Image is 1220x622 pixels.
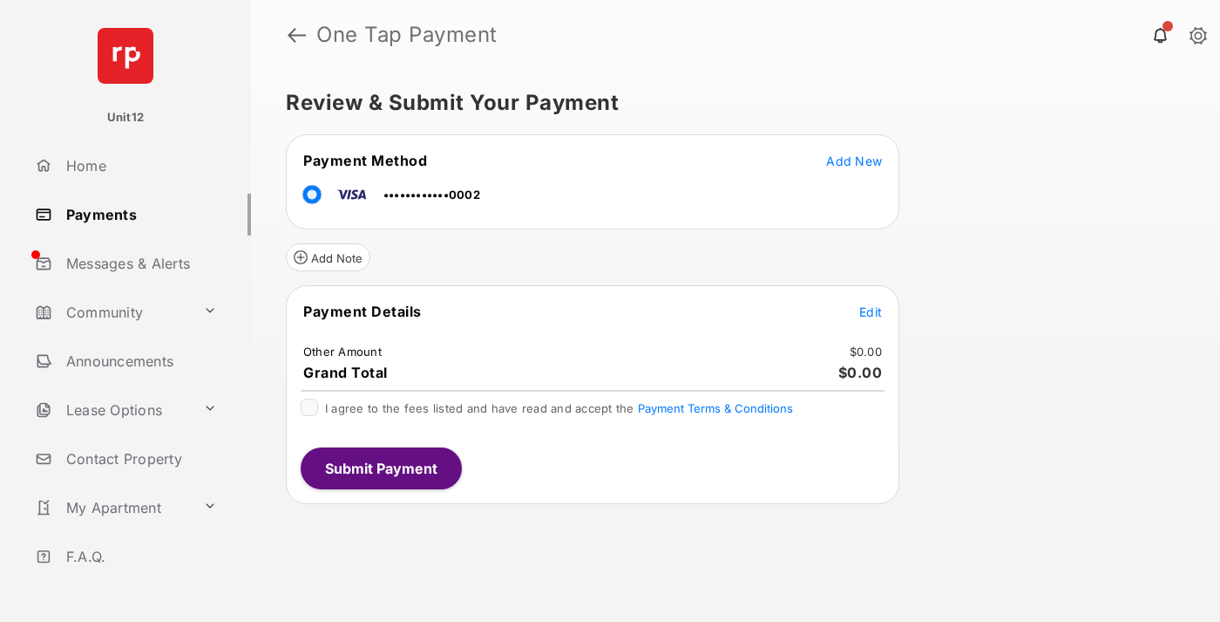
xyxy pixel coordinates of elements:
[325,401,793,415] span: I agree to the fees listed and have read and accept the
[826,154,882,168] span: Add New
[303,152,427,169] span: Payment Method
[107,109,145,126] p: Unit12
[302,344,383,359] td: Other Amount
[28,438,251,480] a: Contact Property
[638,401,793,415] button: I agree to the fees listed and have read and accept the
[383,188,480,202] span: ••••••••••••0002
[28,487,196,529] a: My Apartment
[98,28,153,84] img: svg+xml;base64,PHN2ZyB4bWxucz0iaHR0cDovL3d3dy53My5vcmcvMjAwMC9zdmciIHdpZHRoPSI2NCIgaGVpZ2h0PSI2NC...
[28,194,251,236] a: Payments
[826,152,882,169] button: Add New
[28,291,196,333] a: Community
[28,145,251,187] a: Home
[286,243,370,271] button: Add Note
[859,303,882,320] button: Edit
[28,243,251,284] a: Messages & Alerts
[316,24,498,45] strong: One Tap Payment
[859,304,882,319] span: Edit
[28,389,196,431] a: Lease Options
[28,536,251,578] a: F.A.Q.
[849,344,883,359] td: $0.00
[301,448,462,489] button: Submit Payment
[286,92,1171,113] h5: Review & Submit Your Payment
[28,340,251,382] a: Announcements
[838,364,883,381] span: $0.00
[303,364,388,381] span: Grand Total
[303,303,422,320] span: Payment Details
